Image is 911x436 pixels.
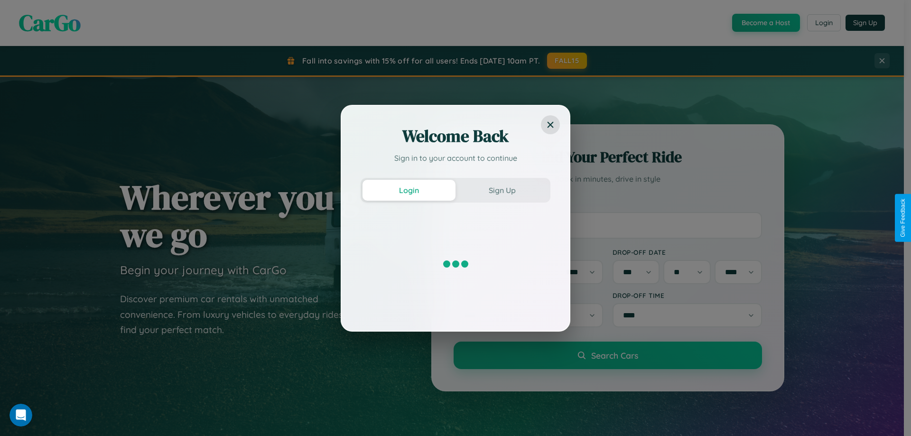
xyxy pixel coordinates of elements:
button: Sign Up [455,180,548,201]
iframe: Intercom live chat [9,404,32,427]
p: Sign in to your account to continue [361,152,550,164]
h2: Welcome Back [361,125,550,148]
button: Login [363,180,455,201]
div: Give Feedback [900,199,906,237]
